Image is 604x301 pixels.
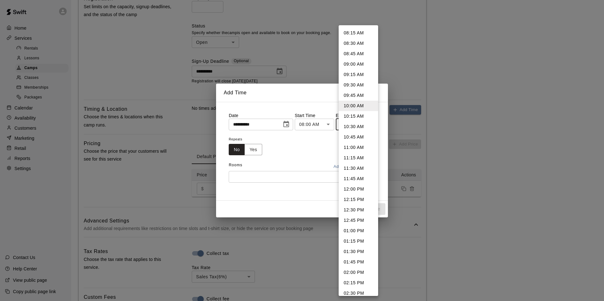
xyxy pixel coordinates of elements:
[339,101,378,111] li: 10:00 AM
[339,246,378,257] li: 01:30 PM
[339,163,378,174] li: 11:30 AM
[339,121,378,132] li: 10:30 AM
[339,142,378,153] li: 11:00 AM
[339,257,378,267] li: 01:45 PM
[339,49,378,59] li: 08:45 AM
[339,38,378,49] li: 08:30 AM
[339,69,378,80] li: 09:15 AM
[339,215,378,226] li: 12:45 PM
[339,153,378,163] li: 11:15 AM
[339,194,378,205] li: 12:15 PM
[339,132,378,142] li: 10:45 AM
[339,288,378,298] li: 02:30 PM
[339,59,378,69] li: 09:00 AM
[339,226,378,236] li: 01:00 PM
[339,236,378,246] li: 01:15 PM
[339,28,378,38] li: 08:15 AM
[339,174,378,184] li: 11:45 AM
[339,267,378,278] li: 02:00 PM
[339,80,378,90] li: 09:30 AM
[339,184,378,194] li: 12:00 PM
[339,90,378,101] li: 09:45 AM
[339,205,378,215] li: 12:30 PM
[339,278,378,288] li: 02:15 PM
[339,111,378,121] li: 10:15 AM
